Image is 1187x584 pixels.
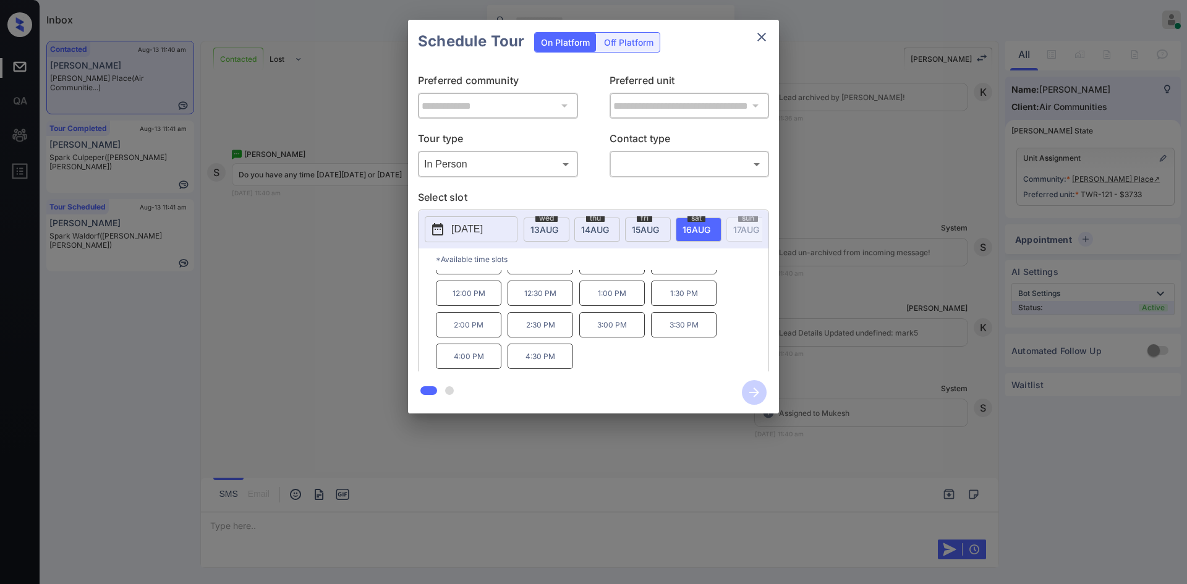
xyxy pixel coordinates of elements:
[574,218,620,242] div: date-select
[683,224,710,235] span: 16 AUG
[610,73,770,93] p: Preferred unit
[535,33,596,52] div: On Platform
[418,131,578,151] p: Tour type
[451,222,483,237] p: [DATE]
[749,25,774,49] button: close
[632,224,659,235] span: 15 AUG
[418,190,769,209] p: Select slot
[421,154,575,174] div: In Person
[687,214,705,222] span: sat
[436,312,501,337] p: 2:00 PM
[625,218,671,242] div: date-select
[610,131,770,151] p: Contact type
[579,312,645,337] p: 3:00 PM
[581,224,609,235] span: 14 AUG
[579,281,645,306] p: 1:00 PM
[651,281,717,306] p: 1:30 PM
[676,218,721,242] div: date-select
[586,214,605,222] span: thu
[508,344,573,369] p: 4:30 PM
[530,224,558,235] span: 13 AUG
[637,214,652,222] span: fri
[535,214,558,222] span: wed
[508,312,573,337] p: 2:30 PM
[524,218,569,242] div: date-select
[436,248,768,270] p: *Available time slots
[436,344,501,369] p: 4:00 PM
[418,73,578,93] p: Preferred community
[408,20,534,63] h2: Schedule Tour
[651,312,717,337] p: 3:30 PM
[436,281,501,306] p: 12:00 PM
[734,376,774,408] button: btn-next
[598,33,660,52] div: Off Platform
[425,216,517,242] button: [DATE]
[508,281,573,306] p: 12:30 PM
